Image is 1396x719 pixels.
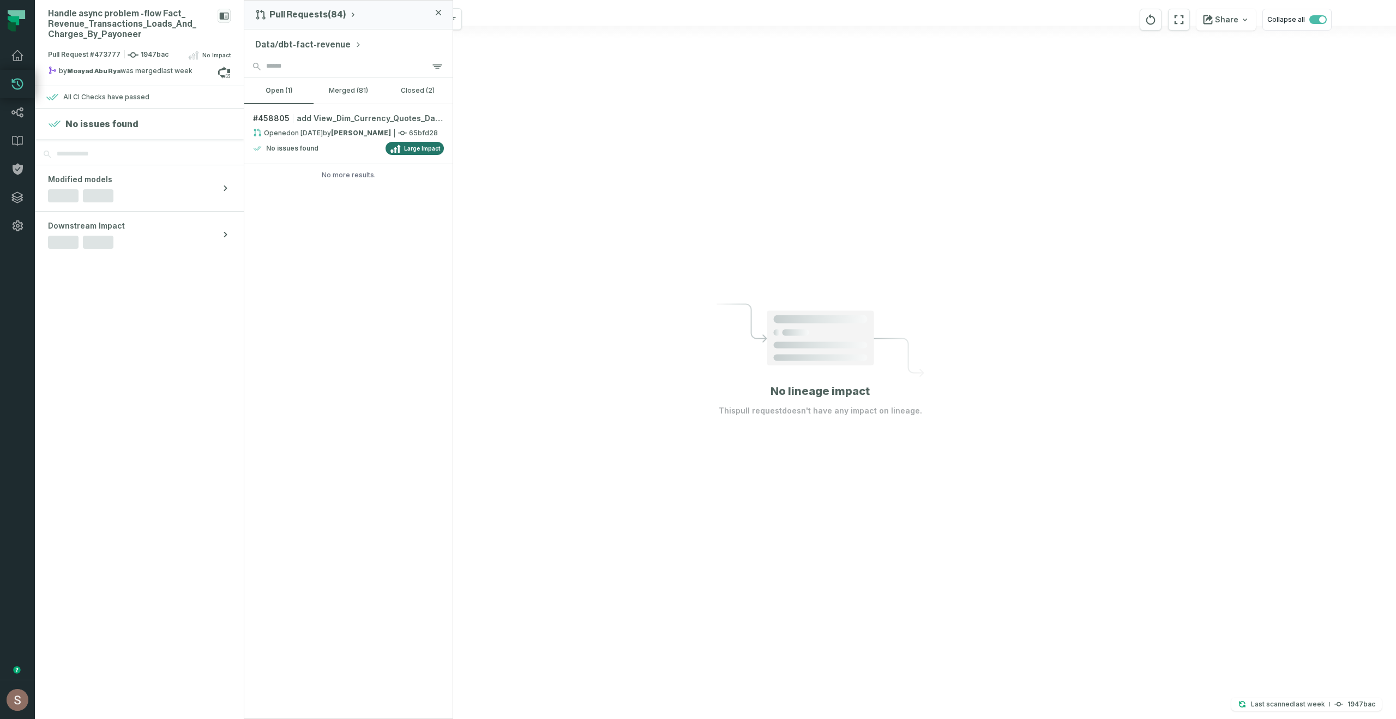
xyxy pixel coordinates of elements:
div: # 458805 [253,113,444,124]
p: This pull request doesn't have any impact on lineage. [719,405,922,416]
relative-time: Aug 25, 2025, 1:07 PM GMT+3 [1294,700,1325,708]
h4: No issues found [65,117,139,130]
div: Opened by [253,128,391,137]
relative-time: Jun 23, 2025, 6:50 PM GMT+3 [291,129,323,137]
strong: Moayad Abu Rya (moayadab@payoneer.com) [67,68,121,74]
div: Handle async problem - flow Fact_Revenue_Transactions_Loads_And_Charges_By_Payoneer [48,9,213,40]
strong: Shadi Massalha (shadima@payoneer.com) [331,129,391,137]
span: Modified models [48,174,112,185]
div: Tooltip anchor [12,665,22,675]
relative-time: Aug 25, 2025, 12:55 PM GMT+3 [161,67,192,75]
span: Large Impact [404,144,440,153]
h4: 1947bac [1347,701,1375,708]
span: add View_Dim_Currency_Quotes_Daily to population [297,113,444,124]
button: Pull Requests(84) [255,9,357,20]
span: Downstream Impact [48,220,125,231]
span: No Impact [202,51,231,59]
button: Share [1196,9,1256,31]
h4: No issues found [266,144,318,153]
button: closed (2) [383,77,453,104]
img: avatar of Shay Gafniel [7,689,28,711]
div: 65bfd28 [253,128,444,137]
div: No more results. [244,171,453,179]
button: open (1) [244,77,314,104]
h1: No lineage impact [771,384,870,399]
button: merged (81) [314,77,383,104]
a: View on azure_repos [218,66,231,79]
button: Downstream Impact [35,212,244,257]
a: #458805add View_Dim_Currency_Quotes_Daily to populationOpened[DATE] 6:50:08 PMby[PERSON_NAME]65bf... [244,104,453,164]
p: Last scanned [1251,699,1325,710]
button: Data/dbt-fact-revenue [255,38,362,51]
button: Last scanned[DATE] 1:07:50 PM1947bac [1231,698,1382,711]
button: Modified models [35,165,244,211]
div: All CI Checks have passed [63,93,149,101]
span: Pull Request #473777 1947bac [48,50,169,61]
div: by was merged [48,66,218,79]
button: Collapse all [1262,9,1332,31]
